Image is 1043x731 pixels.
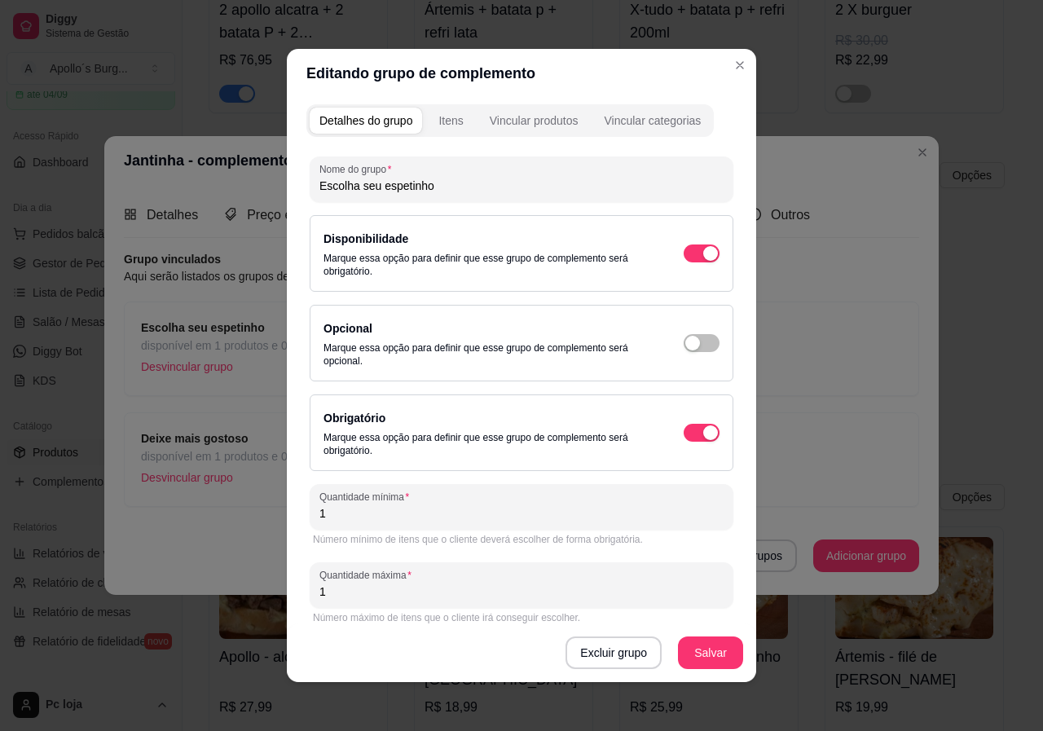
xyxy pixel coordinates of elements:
p: Marque essa opção para definir que esse grupo de complemento será obrigatório. [323,252,651,278]
label: Disponibilidade [323,232,408,245]
button: Excluir grupo [566,636,662,669]
div: Número mínimo de itens que o cliente deverá escolher de forma obrigatória. [313,533,730,546]
label: Opcional [323,322,372,335]
p: Marque essa opção para definir que esse grupo de complemento será opcional. [323,341,651,368]
div: Detalhes do grupo [319,112,412,129]
input: Quantidade mínima [319,505,724,522]
div: complement-group [306,104,737,137]
input: Nome do grupo [319,178,724,194]
label: Nome do grupo [319,162,397,176]
div: complement-group [306,104,714,137]
div: Itens [438,112,463,129]
header: Editando grupo de complemento [287,49,756,98]
div: Vincular produtos [490,112,579,129]
button: Salvar [678,636,743,669]
button: Close [727,52,753,78]
p: Marque essa opção para definir que esse grupo de complemento será obrigatório. [323,431,651,457]
label: Obrigatório [323,412,385,425]
input: Quantidade máxima [319,583,724,600]
label: Quantidade máxima [319,568,417,582]
label: Quantidade mínima [319,490,415,504]
div: Número máximo de itens que o cliente irá conseguir escolher. [313,611,730,624]
div: Vincular categorias [604,112,701,129]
